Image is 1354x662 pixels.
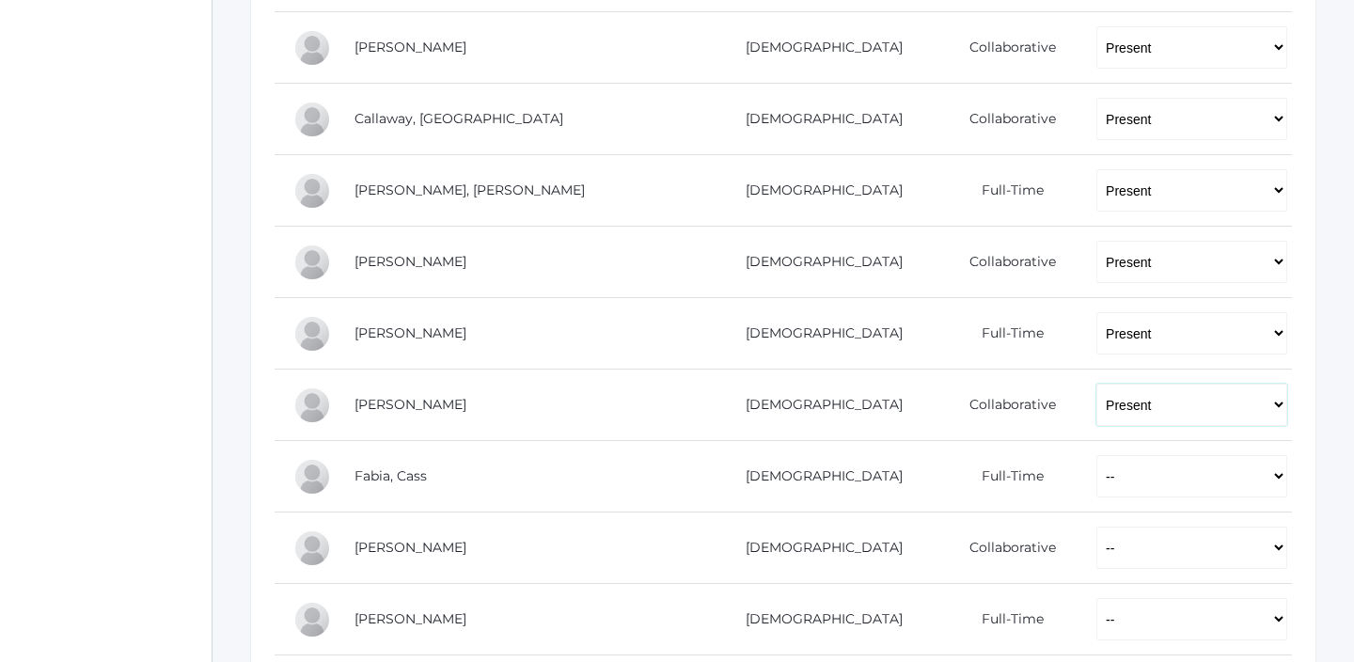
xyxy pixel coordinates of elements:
[354,396,466,413] a: [PERSON_NAME]
[935,298,1078,370] td: Full-Time
[700,441,935,512] td: [DEMOGRAPHIC_DATA]
[293,601,331,638] div: Gabriella Gianna Guerra
[354,181,585,198] a: [PERSON_NAME], [PERSON_NAME]
[935,12,1078,84] td: Collaborative
[935,155,1078,227] td: Full-Time
[293,458,331,496] div: Cass Fabia
[293,29,331,67] div: Lee Blasman
[935,227,1078,298] td: Collaborative
[354,539,466,556] a: [PERSON_NAME]
[354,110,563,127] a: Callaway, [GEOGRAPHIC_DATA]
[293,172,331,210] div: Luna Cardenas
[293,315,331,353] div: Olivia Dainko
[700,298,935,370] td: [DEMOGRAPHIC_DATA]
[935,441,1078,512] td: Full-Time
[700,12,935,84] td: [DEMOGRAPHIC_DATA]
[700,512,935,584] td: [DEMOGRAPHIC_DATA]
[354,610,466,627] a: [PERSON_NAME]
[700,584,935,655] td: [DEMOGRAPHIC_DATA]
[354,253,466,270] a: [PERSON_NAME]
[700,370,935,441] td: [DEMOGRAPHIC_DATA]
[293,386,331,424] div: Nathan Dishchekenian
[935,84,1078,155] td: Collaborative
[354,467,427,484] a: Fabia, Cass
[700,227,935,298] td: [DEMOGRAPHIC_DATA]
[293,244,331,281] div: Teddy Dahlstrom
[293,101,331,138] div: Kiel Callaway
[935,584,1078,655] td: Full-Time
[935,370,1078,441] td: Collaborative
[354,39,466,55] a: [PERSON_NAME]
[935,512,1078,584] td: Collaborative
[700,155,935,227] td: [DEMOGRAPHIC_DATA]
[293,529,331,567] div: Isaac Gregorchuk
[354,324,466,341] a: [PERSON_NAME]
[700,84,935,155] td: [DEMOGRAPHIC_DATA]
